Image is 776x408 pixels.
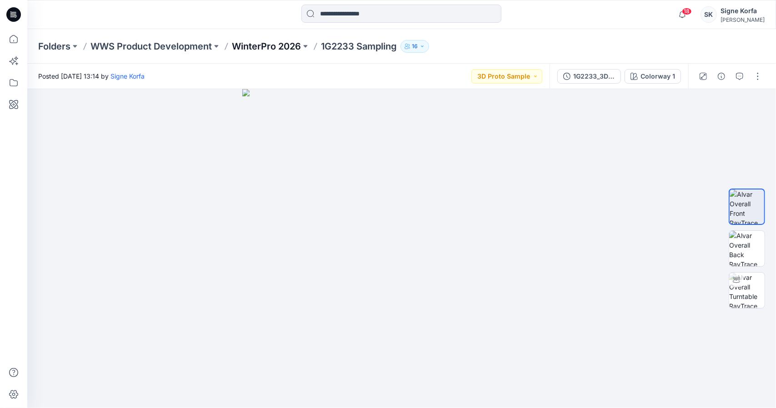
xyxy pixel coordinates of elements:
[730,189,764,224] img: Alvar Overall Front RayTrace
[625,69,681,84] button: Colorway 1
[729,231,765,266] img: Alvar Overall Back RayTrace
[721,5,765,16] div: Signe Korfa
[682,8,692,15] span: 18
[412,41,418,51] p: 16
[401,40,429,53] button: 16
[110,72,145,80] a: Signe Korfa
[38,71,145,81] span: Posted [DATE] 13:14 by
[242,89,561,408] img: eyJhbGciOiJIUzI1NiIsImtpZCI6IjAiLCJzbHQiOiJzZXMiLCJ0eXAiOiJKV1QifQ.eyJkYXRhIjp7InR5cGUiOiJzdG9yYW...
[38,40,70,53] a: Folders
[721,16,765,23] div: [PERSON_NAME]
[641,71,675,81] div: Colorway 1
[321,40,397,53] p: 1G2233 Sampling
[714,69,729,84] button: Details
[701,6,717,23] div: SK
[729,273,765,308] img: Alvar Overall Turntable RayTrace
[90,40,212,53] a: WWS Product Development
[573,71,615,81] div: 1G2233_3D proto 6
[232,40,301,53] a: WinterPro 2026
[557,69,621,84] button: 1G2233_3D proto 6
